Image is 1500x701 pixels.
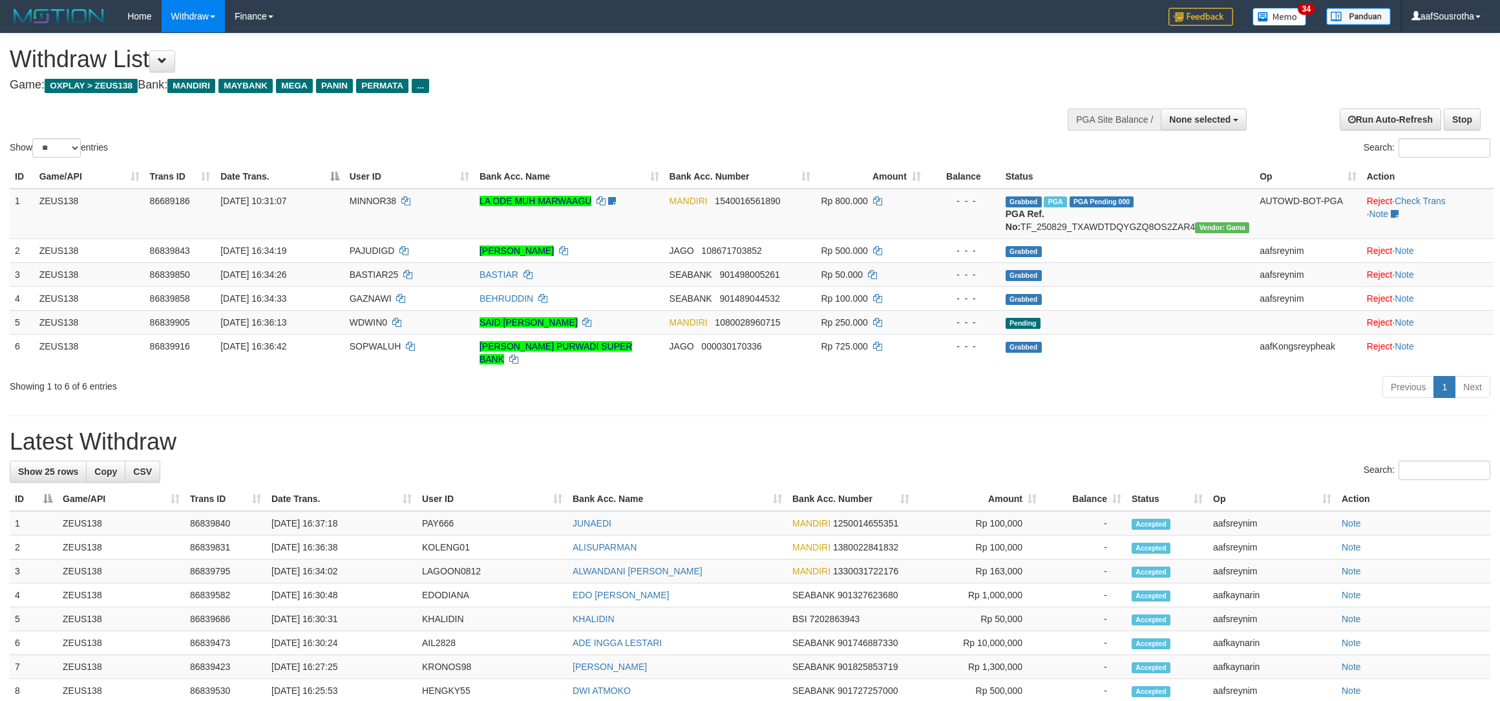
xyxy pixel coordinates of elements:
[10,631,58,655] td: 6
[417,487,567,511] th: User ID: activate to sort column ascending
[1399,461,1490,480] input: Search:
[1208,583,1336,607] td: aafkaynarin
[670,269,712,280] span: SEABANK
[573,590,669,600] a: EDO [PERSON_NAME]
[266,560,417,583] td: [DATE] 16:34:02
[58,536,185,560] td: ZEUS138
[573,685,631,696] a: DWI ATMOKO
[417,655,567,679] td: KRONOS98
[792,685,835,696] span: SEABANK
[10,560,58,583] td: 3
[838,662,898,672] span: Copy 901825853719 to clipboard
[833,542,898,552] span: Copy 1380022841832 to clipboard
[417,607,567,631] td: KHALIDIN
[34,165,145,189] th: Game/API: activate to sort column ascending
[1169,114,1231,125] span: None selected
[185,655,266,679] td: 86839423
[1126,487,1208,511] th: Status: activate to sort column ascending
[417,583,567,607] td: EDODIANA
[1042,607,1126,631] td: -
[914,655,1042,679] td: Rp 1,300,000
[350,269,398,280] span: BASTIAR25
[480,269,518,280] a: BASTIAR
[1252,8,1307,26] img: Button%20Memo.svg
[1395,341,1414,351] a: Note
[1006,246,1042,257] span: Grabbed
[266,536,417,560] td: [DATE] 16:36:38
[474,165,664,189] th: Bank Acc. Name: activate to sort column ascending
[670,317,708,328] span: MANDIRI
[1444,109,1481,131] a: Stop
[1254,165,1362,189] th: Op: activate to sort column ascending
[926,165,1000,189] th: Balance
[670,293,712,304] span: SEABANK
[10,6,108,26] img: MOTION_logo.png
[1070,196,1134,207] span: PGA Pending
[1042,536,1126,560] td: -
[931,244,995,257] div: - - -
[145,165,216,189] th: Trans ID: activate to sort column ascending
[185,560,266,583] td: 86839795
[1362,238,1494,262] td: ·
[664,165,816,189] th: Bank Acc. Number: activate to sort column ascending
[1369,209,1389,219] a: Note
[350,246,395,256] span: PAJUDIGD
[838,590,898,600] span: Copy 901327623680 to clipboard
[1006,294,1042,305] span: Grabbed
[1340,109,1441,131] a: Run Auto-Refresh
[816,165,925,189] th: Amount: activate to sort column ascending
[185,536,266,560] td: 86839831
[792,566,830,576] span: MANDIRI
[1006,196,1042,207] span: Grabbed
[58,487,185,511] th: Game/API: activate to sort column ascending
[1132,662,1170,673] span: Accepted
[1342,566,1361,576] a: Note
[412,79,429,93] span: ...
[185,607,266,631] td: 86839686
[10,375,615,393] div: Showing 1 to 6 of 6 entries
[10,461,87,483] a: Show 25 rows
[670,341,694,351] span: JAGO
[914,487,1042,511] th: Amount: activate to sort column ascending
[1367,317,1393,328] a: Reject
[573,638,662,648] a: ADE INGGA LESTARI
[1362,189,1494,239] td: · ·
[1042,487,1126,511] th: Balance: activate to sort column ascending
[1208,655,1336,679] td: aafkaynarin
[821,293,867,304] span: Rp 100.000
[1168,8,1233,26] img: Feedback.jpg
[10,47,987,72] h1: Withdraw List
[1006,342,1042,353] span: Grabbed
[821,196,867,206] span: Rp 800.000
[1132,567,1170,578] span: Accepted
[1254,189,1362,239] td: AUTOWD-BOT-PGA
[350,341,401,351] span: SOPWALUH
[1342,662,1361,672] a: Note
[701,246,761,256] span: Copy 108671703852 to clipboard
[133,466,152,477] span: CSV
[480,293,533,304] a: BEHRUDDIN
[931,316,995,329] div: - - -
[86,461,125,483] a: Copy
[32,138,81,158] select: Showentries
[1399,138,1490,158] input: Search:
[573,542,637,552] a: ALISUPARMAN
[1367,269,1393,280] a: Reject
[792,590,835,600] span: SEABANK
[1208,631,1336,655] td: aafkaynarin
[1006,270,1042,281] span: Grabbed
[220,269,286,280] span: [DATE] 16:34:26
[10,511,58,536] td: 1
[10,165,34,189] th: ID
[1342,638,1361,648] a: Note
[10,262,34,286] td: 3
[480,196,591,206] a: LA ODE MUH MARWAAGU
[480,246,554,256] a: [PERSON_NAME]
[914,536,1042,560] td: Rp 100,000
[94,466,117,477] span: Copy
[266,655,417,679] td: [DATE] 16:27:25
[787,487,914,511] th: Bank Acc. Number: activate to sort column ascending
[1364,461,1490,480] label: Search:
[150,293,190,304] span: 86839858
[914,631,1042,655] td: Rp 10,000,000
